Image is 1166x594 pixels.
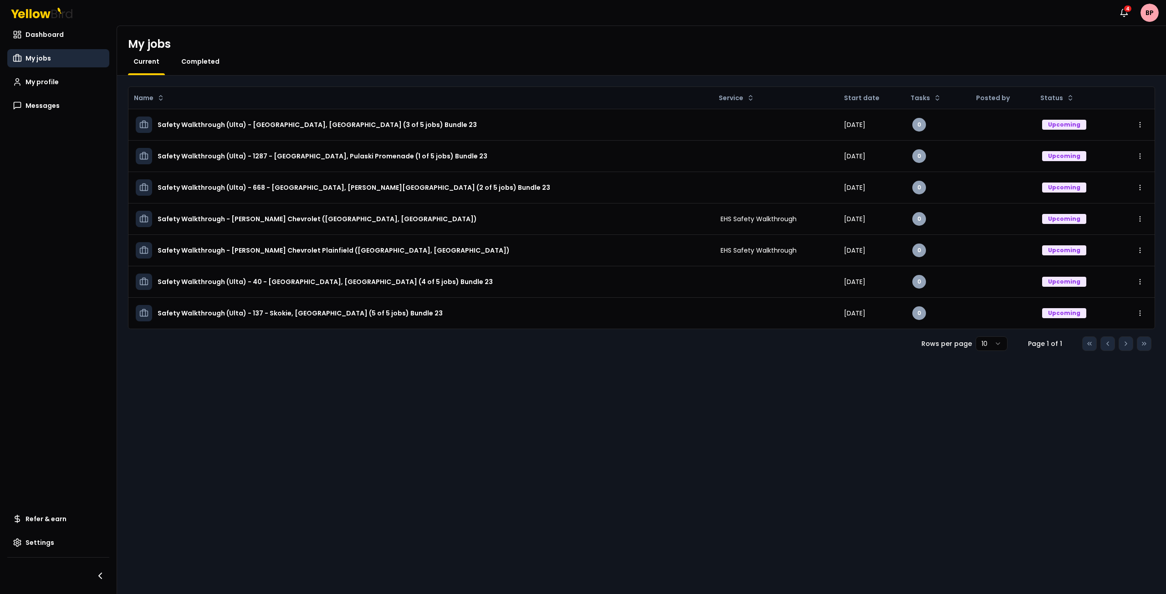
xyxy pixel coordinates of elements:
span: [DATE] [844,152,865,161]
span: [DATE] [844,309,865,318]
p: Rows per page [921,339,972,348]
div: 0 [912,118,926,132]
span: Service [719,93,743,102]
h3: Safety Walkthrough - [PERSON_NAME] Chevrolet Plainfield ([GEOGRAPHIC_DATA], [GEOGRAPHIC_DATA]) [158,242,510,259]
span: Settings [26,538,54,547]
span: BP [1140,4,1159,22]
span: Messages [26,101,60,110]
a: Completed [176,57,225,66]
h3: Safety Walkthrough (Ulta) - 1287 - [GEOGRAPHIC_DATA], Pulaski Promenade (1 of 5 jobs) Bundle 23 [158,148,487,164]
th: Start date [837,87,905,109]
span: My jobs [26,54,51,63]
a: Refer & earn [7,510,109,528]
span: Refer & earn [26,514,66,523]
h3: Safety Walkthrough - [PERSON_NAME] Chevrolet ([GEOGRAPHIC_DATA], [GEOGRAPHIC_DATA]) [158,211,477,227]
th: Posted by [969,87,1034,109]
div: 0 [912,149,926,163]
div: Upcoming [1042,151,1086,161]
span: [DATE] [844,214,865,223]
a: Settings [7,533,109,552]
span: [DATE] [844,183,865,192]
div: Upcoming [1042,308,1086,318]
span: EHS Safety Walkthrough [721,214,797,223]
span: Tasks [910,93,930,102]
div: Upcoming [1042,214,1086,224]
div: Upcoming [1042,277,1086,287]
span: EHS Safety Walkthrough [721,246,797,255]
span: Current [133,57,159,66]
h1: My jobs [128,37,171,51]
h3: Safety Walkthrough (Ulta) - [GEOGRAPHIC_DATA], [GEOGRAPHIC_DATA] (3 of 5 jobs) Bundle 23 [158,117,477,133]
a: My profile [7,73,109,91]
span: Name [134,93,153,102]
a: Messages [7,96,109,115]
button: Name [130,91,168,105]
a: Dashboard [7,25,109,44]
span: [DATE] [844,277,865,286]
h3: Safety Walkthrough (Ulta) - 668 - [GEOGRAPHIC_DATA], [PERSON_NAME][GEOGRAPHIC_DATA] (2 of 5 jobs)... [158,179,550,196]
span: Status [1040,93,1063,102]
div: Page 1 of 1 [1022,339,1068,348]
h3: Safety Walkthrough (Ulta) - 137 - Skokie, [GEOGRAPHIC_DATA] (5 of 5 jobs) Bundle 23 [158,305,443,321]
span: [DATE] [844,120,865,129]
span: My profile [26,77,59,86]
div: 0 [912,181,926,194]
a: Current [128,57,165,66]
h3: Safety Walkthrough (Ulta) - 40 - [GEOGRAPHIC_DATA], [GEOGRAPHIC_DATA] (4 of 5 jobs) Bundle 23 [158,274,493,290]
div: 0 [912,306,926,320]
div: 4 [1123,5,1132,13]
div: Upcoming [1042,245,1086,255]
div: Upcoming [1042,120,1086,130]
a: My jobs [7,49,109,67]
span: Dashboard [26,30,64,39]
div: Upcoming [1042,183,1086,193]
div: 0 [912,244,926,257]
div: 0 [912,212,926,226]
button: Status [1037,91,1078,105]
button: Tasks [907,91,945,105]
div: 0 [912,275,926,289]
button: Service [715,91,758,105]
button: 4 [1115,4,1133,22]
span: Completed [181,57,220,66]
span: [DATE] [844,246,865,255]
